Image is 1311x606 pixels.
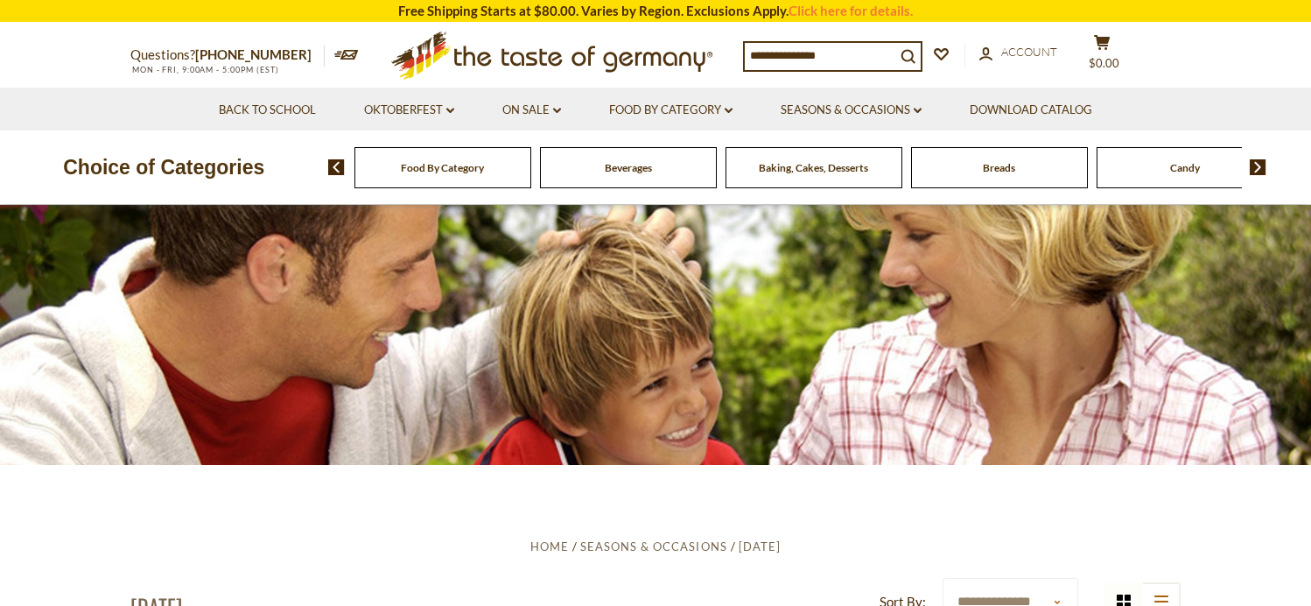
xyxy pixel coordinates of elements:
[130,65,279,74] span: MON - FRI, 9:00AM - 5:00PM (EST)
[609,101,733,120] a: Food By Category
[401,161,484,174] a: Food By Category
[979,43,1057,62] a: Account
[970,101,1092,120] a: Download Catalog
[364,101,454,120] a: Oktoberfest
[1076,34,1128,78] button: $0.00
[195,46,312,62] a: [PHONE_NUMBER]
[759,161,868,174] a: Baking, Cakes, Desserts
[983,161,1015,174] a: Breads
[1001,45,1057,59] span: Account
[781,101,922,120] a: Seasons & Occasions
[219,101,316,120] a: Back to School
[580,539,726,553] a: Seasons & Occasions
[1250,159,1266,175] img: next arrow
[789,3,913,18] a: Click here for details.
[328,159,345,175] img: previous arrow
[739,539,781,553] a: [DATE]
[605,161,652,174] a: Beverages
[530,539,569,553] a: Home
[1089,56,1119,70] span: $0.00
[130,44,325,67] p: Questions?
[1170,161,1200,174] a: Candy
[502,101,561,120] a: On Sale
